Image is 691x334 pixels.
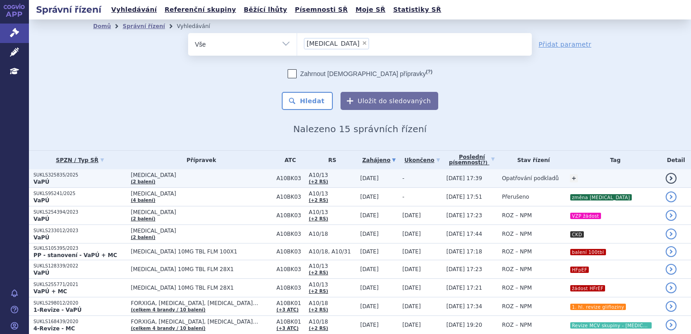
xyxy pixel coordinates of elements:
[666,301,677,312] a: detail
[131,191,272,197] span: [MEDICAL_DATA]
[33,179,49,185] strong: VaPÚ
[276,285,304,291] span: A10BK03
[276,300,304,306] span: A10BK01
[309,231,356,237] span: A10/18
[661,151,691,169] th: Detail
[288,69,432,78] label: Zahrnout [DEMOGRAPHIC_DATA] přípravky
[131,235,155,240] a: (2 balení)
[93,23,111,29] a: Domů
[666,282,677,293] a: detail
[33,282,126,288] p: SUKLS255771/2021
[33,288,67,295] strong: VaPÚ + MC
[360,175,379,181] span: [DATE]
[570,322,652,329] i: Revize MCV skupiny - [MEDICAL_DATA]
[304,151,356,169] th: RS
[446,322,482,328] span: [DATE] 19:20
[390,4,444,16] a: Statistiky SŘ
[446,151,497,169] a: Poslednípísemnost(?)
[292,4,350,16] a: Písemnosti SŘ
[162,4,239,16] a: Referenční skupiny
[502,322,532,328] span: ROZ – NPM
[131,172,272,178] span: [MEDICAL_DATA]
[276,248,304,255] span: A10BK03
[276,319,304,325] span: A10BK01
[276,194,304,200] span: A10BK03
[131,228,272,234] span: [MEDICAL_DATA]
[402,154,442,167] a: Ukončeno
[309,179,328,184] a: (+2 RS)
[33,300,126,306] p: SUKLS298012/2020
[131,198,155,203] a: (4 balení)
[309,270,328,275] a: (+2 RS)
[282,92,333,110] button: Hledat
[446,212,482,219] span: [DATE] 17:23
[309,216,328,221] a: (+2 RS)
[276,266,304,272] span: A10BK03
[309,198,328,203] a: (+2 RS)
[131,216,155,221] a: (2 balení)
[309,300,356,306] span: A10/18
[33,325,75,332] strong: 4-Revize - MC
[570,213,601,219] i: VZP žádost
[309,319,356,325] span: A10/18
[309,191,356,197] span: A10/13
[502,231,532,237] span: ROZ – NPM
[131,248,272,255] span: [MEDICAL_DATA] 10MG TBL FLM 100X1
[570,285,606,291] i: žádost HFrEF
[33,234,49,241] strong: VaPÚ
[570,267,589,273] i: HFpEF
[33,245,126,252] p: SUKLS105395/2023
[309,172,356,178] span: A10/13
[131,179,155,184] a: (2 balení)
[309,326,328,331] a: (+2 RS)
[126,151,272,169] th: Přípravek
[446,231,482,237] span: [DATE] 17:44
[33,172,126,178] p: SUKLS325835/2025
[360,285,379,291] span: [DATE]
[276,307,298,312] a: (+3 ATC)
[309,248,356,255] span: A10/18, A10/31
[309,307,328,312] a: (+2 RS)
[131,266,272,272] span: [MEDICAL_DATA] 10MG TBL FLM 28X1
[276,212,304,219] span: A10BK03
[446,175,482,181] span: [DATE] 17:39
[33,270,49,276] strong: VaPÚ
[360,248,379,255] span: [DATE]
[570,249,606,255] i: balení 100tbl
[666,210,677,221] a: detail
[131,285,272,291] span: [MEDICAL_DATA] 10MG TBL FLM 28X1
[402,175,404,181] span: -
[446,248,482,255] span: [DATE] 17:18
[402,194,404,200] span: -
[309,263,356,269] span: A10/13
[241,4,290,16] a: Běžící lhůty
[666,246,677,257] a: detail
[362,40,367,46] span: ×
[109,4,160,16] a: Vyhledávání
[33,197,49,204] strong: VaPÚ
[570,304,626,310] i: 1. hl. revize glifloziny
[177,19,222,33] li: Vyhledávání
[570,194,632,200] i: změna [MEDICAL_DATA]
[29,3,109,16] h2: Správní řízení
[309,282,356,288] span: A10/13
[666,173,677,184] a: detail
[446,194,482,200] span: [DATE] 17:51
[123,23,165,29] a: Správní řízení
[360,194,379,200] span: [DATE]
[33,307,81,313] strong: 1-Revize - VaPÚ
[309,209,356,215] span: A10/13
[131,326,205,331] a: (celkem 4 brandy / 10 balení)
[33,209,126,215] p: SUKLS254394/2023
[502,266,532,272] span: ROZ – NPM
[33,228,126,234] p: SUKLS233012/2023
[446,303,482,310] span: [DATE] 17:34
[666,191,677,202] a: detail
[341,92,438,110] button: Uložit do sledovaných
[666,320,677,330] a: detail
[502,248,532,255] span: ROZ – NPM
[33,319,126,325] p: SUKLS168439/2020
[502,175,559,181] span: Opatřování podkladů
[33,216,49,222] strong: VaPÚ
[446,285,482,291] span: [DATE] 17:21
